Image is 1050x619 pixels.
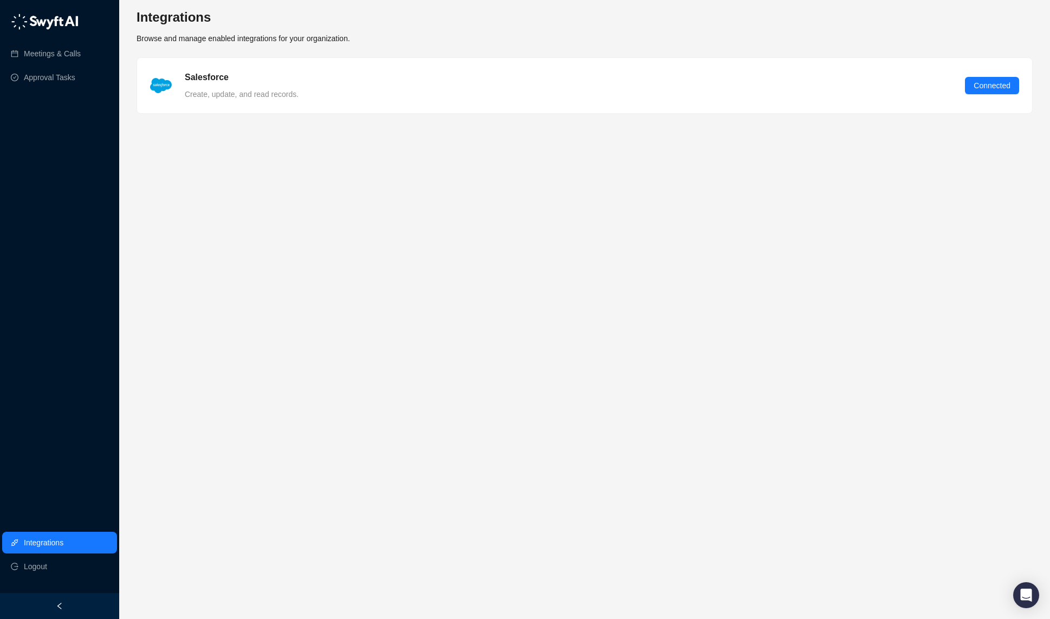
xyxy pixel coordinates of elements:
[150,78,172,93] img: salesforce-ChMvK6Xa.png
[24,67,75,88] a: Approval Tasks
[974,80,1010,92] span: Connected
[965,77,1019,94] button: Connected
[137,9,350,26] h3: Integrations
[185,71,229,84] h5: Salesforce
[137,34,350,43] span: Browse and manage enabled integrations for your organization.
[185,90,299,99] span: Create, update, and read records.
[56,602,63,610] span: left
[24,556,47,577] span: Logout
[24,43,81,64] a: Meetings & Calls
[11,14,79,30] img: logo-05li4sbe.png
[11,563,18,570] span: logout
[1013,582,1039,608] div: Open Intercom Messenger
[24,532,63,553] a: Integrations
